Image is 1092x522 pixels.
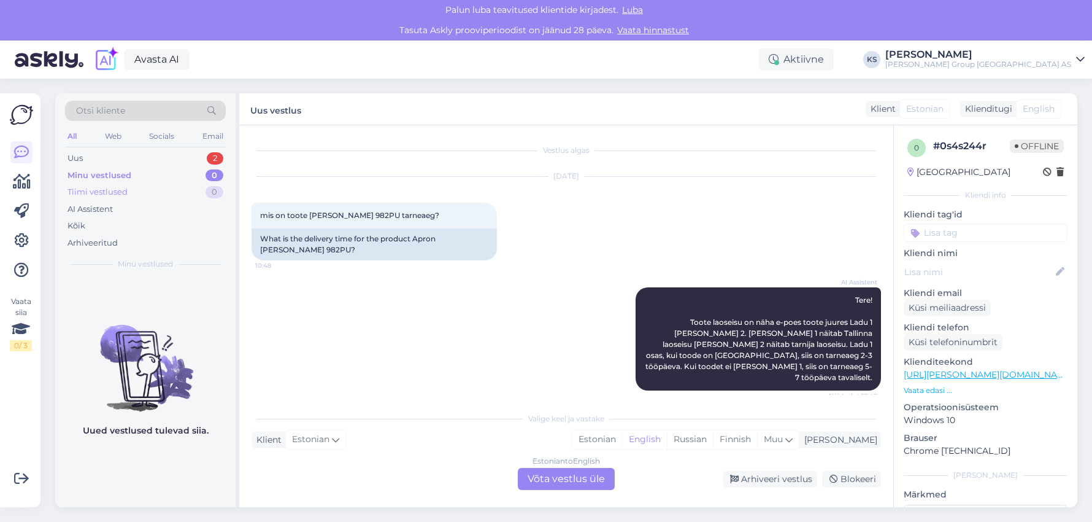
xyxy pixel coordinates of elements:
[147,128,177,144] div: Socials
[622,430,667,449] div: English
[904,190,1067,201] div: Kliendi info
[914,143,919,152] span: 0
[55,303,236,413] img: No chats
[206,186,223,198] div: 0
[252,171,881,182] div: [DATE]
[252,434,282,446] div: Klient
[67,152,83,165] div: Uus
[572,430,622,449] div: Estonian
[124,49,190,70] a: Avasta AI
[67,186,128,198] div: Tiimi vestlused
[67,237,118,249] div: Arhiveeritud
[904,369,1073,380] a: [URL][PERSON_NAME][DOMAIN_NAME]
[904,287,1067,300] p: Kliendi email
[255,261,301,270] span: 10:48
[1023,103,1055,115] span: English
[799,434,877,446] div: [PERSON_NAME]
[76,104,125,117] span: Otsi kliente
[904,334,1002,351] div: Küsi telefoninumbrit
[200,128,226,144] div: Email
[863,51,880,68] div: KS
[829,391,877,400] span: Nähtud ✓ 10:48
[866,103,896,115] div: Klient
[613,25,693,36] a: Vaata hinnastust
[118,259,173,270] span: Minu vestlused
[292,433,329,446] span: Estonian
[904,356,1067,368] p: Klienditeekond
[904,488,1067,501] p: Märkmed
[206,169,223,182] div: 0
[885,50,1071,60] div: [PERSON_NAME]
[885,50,1085,69] a: [PERSON_NAME][PERSON_NAME] Group [GEOGRAPHIC_DATA] AS
[83,424,209,437] p: Uued vestlused tulevad siia.
[252,228,497,260] div: What is the delivery time for the product Apron [PERSON_NAME] 982PU?
[93,47,119,72] img: explore-ai
[904,432,1067,445] p: Brauser
[67,203,113,216] div: AI Assistent
[960,103,1012,115] div: Klienditugi
[904,385,1067,396] p: Vaata edasi ...
[67,169,131,182] div: Minu vestlused
[667,430,713,449] div: Russian
[207,152,223,165] div: 2
[933,139,1010,154] div: # 0s4s244r
[533,456,600,467] div: Estonian to English
[904,445,1067,458] p: Chrome [TECHNICAL_ID]
[904,414,1067,427] p: Windows 10
[822,471,881,488] div: Blokeeri
[102,128,124,144] div: Web
[618,4,647,15] span: Luba
[260,211,439,220] span: mis on toote [PERSON_NAME] 982PU tarneaeg?
[904,265,1053,279] input: Lisa nimi
[723,471,817,488] div: Arhiveeri vestlus
[10,340,32,351] div: 0 / 3
[759,49,834,71] div: Aktiivne
[713,430,757,449] div: Finnish
[764,434,783,445] span: Muu
[904,300,991,316] div: Küsi meiliaadressi
[518,468,615,490] div: Võta vestlus üle
[1010,139,1064,153] span: Offline
[885,60,1071,69] div: [PERSON_NAME] Group [GEOGRAPHIC_DATA] AS
[907,166,1010,179] div: [GEOGRAPHIC_DATA]
[904,401,1067,414] p: Operatsioonisüsteem
[10,296,32,351] div: Vaata siia
[904,470,1067,481] div: [PERSON_NAME]
[252,145,881,156] div: Vestlus algas
[904,321,1067,334] p: Kliendi telefon
[10,103,33,127] img: Askly Logo
[67,220,85,232] div: Kõik
[65,128,79,144] div: All
[250,101,301,117] label: Uus vestlus
[904,224,1067,242] input: Lisa tag
[252,413,881,424] div: Valige keel ja vastake
[904,247,1067,260] p: Kliendi nimi
[906,103,944,115] span: Estonian
[831,278,877,287] span: AI Assistent
[904,208,1067,221] p: Kliendi tag'id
